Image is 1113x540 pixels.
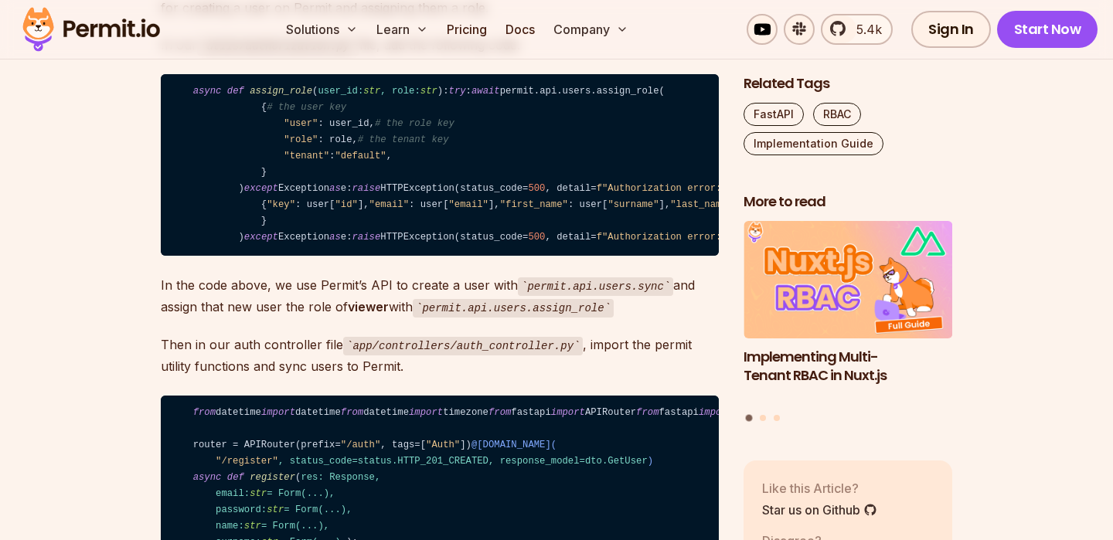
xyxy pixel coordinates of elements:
strong: viewer [348,299,389,314]
span: as [329,183,341,194]
span: async [193,86,222,97]
code: ( ): : permit.api.users.assign_role( { : user_id, : role, : , } ) Exception e: HTTPException(stat... [161,74,719,256]
span: "id" [335,199,357,210]
span: "default" [335,151,386,161]
span: from [193,407,216,418]
span: import [409,407,443,418]
span: "key" [267,199,295,210]
span: "Auth" [426,440,460,450]
span: ... [301,521,318,532]
a: Implementing Multi-Tenant RBAC in Nuxt.jsImplementing Multi-Tenant RBAC in Nuxt.js [744,221,952,405]
p: Like this Article? [762,478,877,497]
span: 500 [528,183,545,194]
span: import [699,407,733,418]
span: "first_name" [500,199,568,210]
span: str [244,521,261,532]
span: "email" [369,199,409,210]
span: "role" [284,134,318,145]
a: FastAPI [744,103,804,126]
button: Learn [370,14,434,45]
a: Pricing [441,14,493,45]
li: 1 of 3 [744,221,952,405]
span: ... [307,488,324,499]
span: "/register" [216,456,278,467]
a: RBAC [813,103,861,126]
span: try [449,86,466,97]
span: def [227,472,244,483]
span: async [193,472,222,483]
span: "surname" [608,199,659,210]
span: raise [352,183,381,194]
a: Sign In [911,11,991,48]
span: "last_name" [670,199,733,210]
p: Then in our auth controller file , import the permit utility functions and sync users to Permit. [161,334,719,378]
code: app/controllers/auth_controller.py [343,337,583,355]
p: In the code above, we use Permit’s API to create a user with and assign that new user the role of... [161,274,719,318]
button: Go to slide 3 [774,414,780,420]
span: import [261,407,295,418]
button: Go to slide 1 [746,414,753,421]
span: "user" [284,118,318,129]
img: Permit logo [15,3,167,56]
h2: Related Tags [744,74,952,93]
h3: Implementing Multi-Tenant RBAC in Nuxt.js [744,347,952,385]
span: "/auth" [341,440,380,450]
span: raise [352,232,381,243]
span: 5.4k [847,20,882,39]
span: ... [324,504,341,515]
a: Start Now [997,11,1098,48]
span: import [551,407,585,418]
h2: More to read [744,192,952,212]
span: register [250,472,295,483]
a: Star us on Github [762,500,877,518]
button: Go to slide 2 [760,414,766,420]
span: user_id: , role: [318,86,437,97]
span: str [363,86,380,97]
span: from [636,407,659,418]
span: , status_code=status.HTTP_201_CREATED, response_model=dto.GetUser [170,456,648,467]
span: as [329,232,341,243]
span: "email" [449,199,488,210]
span: "tenant" [284,151,329,161]
span: str [420,86,437,97]
span: def [227,86,244,97]
span: from [341,407,363,418]
div: Posts [744,221,952,423]
button: Company [547,14,635,45]
span: 500 [528,232,545,243]
span: str [250,488,267,499]
span: str [267,504,284,515]
span: from [488,407,511,418]
span: except [244,232,278,243]
span: f"Authorization error: " [597,183,773,194]
span: assign_role [250,86,312,97]
a: Implementation Guide [744,132,883,155]
span: # the tenant key [358,134,449,145]
code: permit.api.users.assign_role [413,299,614,318]
button: Solutions [280,14,364,45]
img: Implementing Multi-Tenant RBAC in Nuxt.js [744,221,952,338]
span: f"Authorization error: " [597,232,773,243]
a: 5.4k [821,14,893,45]
span: # the role key [375,118,454,129]
span: await [471,86,500,97]
a: Docs [499,14,541,45]
code: permit.api.users.sync [518,277,673,296]
span: # the user key [267,102,346,113]
span: except [244,183,278,194]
